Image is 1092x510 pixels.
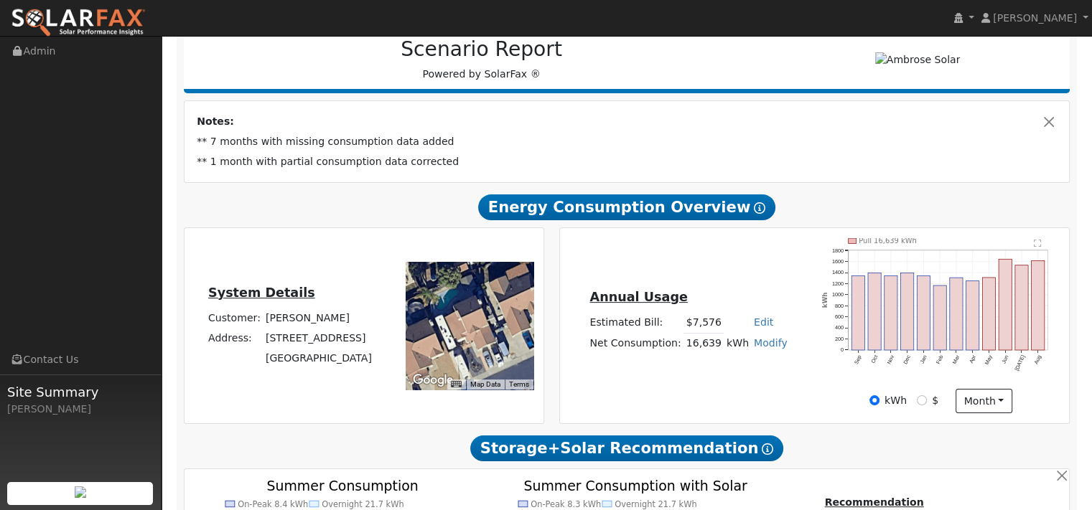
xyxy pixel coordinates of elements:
u: System Details [208,285,315,300]
div: Powered by SolarFax ® [191,37,773,82]
text: May [984,354,994,366]
label: $ [932,393,938,408]
i: Show Help [762,443,773,455]
text: Pull 16,639 kWh [859,237,918,245]
text: Jan [919,354,928,365]
strong: Notes: [197,115,234,127]
text: Overnight 21.7 kWh [322,499,404,509]
button: Map Data [470,379,500,389]
text: kWh [822,292,829,308]
h2: Scenario Report [198,37,765,62]
a: Terms (opens in new tab) [509,380,529,388]
text: 1000 [832,291,844,298]
text: 1200 [832,280,844,287]
text: 400 [835,324,844,331]
td: ** 1 month with partial consumption data corrected [195,152,1060,172]
span: Site Summary [7,382,154,402]
rect: onclick="" [918,275,930,350]
div: [PERSON_NAME] [7,402,154,417]
text: 0 [841,346,844,353]
text: On-Peak 8.4 kWh [238,499,308,509]
rect: onclick="" [966,280,979,350]
td: Net Consumption: [587,333,683,354]
text: Apr [969,354,978,364]
rect: onclick="" [934,285,947,350]
text: 200 [835,336,844,342]
img: SolarFax [11,8,146,38]
td: Estimated Bill: [587,313,683,334]
td: kWh [724,333,751,354]
rect: onclick="" [983,278,996,350]
text: [DATE] [1014,354,1027,372]
text:  [1035,239,1042,247]
button: Close [1042,114,1057,129]
text: 1400 [832,269,844,275]
span: Energy Consumption Overview [478,194,775,220]
td: [PERSON_NAME] [263,308,374,328]
text: 1800 [832,247,844,253]
td: Address: [205,328,263,348]
text: Summer Consumption [266,477,419,493]
i: Show Help [754,202,765,214]
text: Feb [935,354,945,365]
text: Dec [902,354,913,365]
text: Aug [1034,354,1044,366]
td: Customer: [205,308,263,328]
text: Overnight 21.7 kWh [615,499,698,509]
button: month [956,389,1012,413]
text: 800 [835,302,844,308]
u: Recommendation [824,496,923,508]
rect: onclick="" [999,259,1012,350]
text: 600 [835,313,844,320]
rect: onclick="" [951,278,963,350]
rect: onclick="" [901,273,914,350]
a: Edit [754,316,773,328]
label: kWh [885,393,907,408]
td: [GEOGRAPHIC_DATA] [263,348,374,368]
rect: onclick="" [1016,265,1029,350]
text: Nov [886,354,896,365]
text: Summer Consumption with Solar [524,477,748,493]
input: kWh [869,395,879,405]
rect: onclick="" [868,273,881,350]
img: Ambrose Solar [875,52,961,67]
a: Open this area in Google Maps (opens a new window) [409,371,457,389]
input: $ [917,395,927,405]
u: Annual Usage [589,290,687,304]
text: Oct [870,354,879,364]
button: Keyboard shortcuts [451,379,461,389]
text: On-Peak 8.3 kWh [531,499,602,509]
img: retrieve [75,486,86,498]
a: Modify [754,337,788,349]
td: $7,576 [683,313,724,334]
td: ** 7 months with missing consumption data added [195,132,1060,152]
span: [PERSON_NAME] [993,12,1077,24]
span: Storage+Solar Recommendation [470,435,783,461]
img: Google [409,371,457,389]
rect: onclick="" [885,275,897,350]
td: [STREET_ADDRESS] [263,328,374,348]
rect: onclick="" [1032,260,1045,350]
rect: onclick="" [851,275,864,350]
text: 1600 [832,258,844,265]
text: Sep [853,354,863,366]
text: Jun [1001,354,1010,365]
text: Mar [952,354,962,365]
td: 16,639 [683,333,724,354]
